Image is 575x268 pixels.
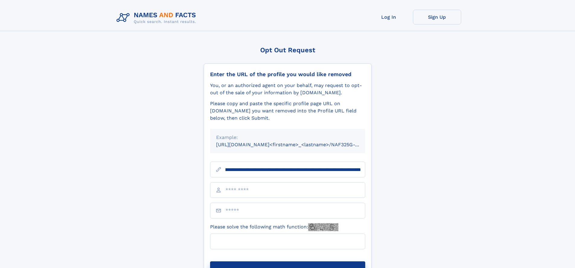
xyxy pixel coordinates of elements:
[365,10,413,24] a: Log In
[210,223,338,231] label: Please solve the following math function:
[413,10,461,24] a: Sign Up
[210,82,365,96] div: You, or an authorized agent on your behalf, may request to opt-out of the sale of your informatio...
[114,10,201,26] img: Logo Names and Facts
[216,142,377,147] small: [URL][DOMAIN_NAME]<firstname>_<lastname>/NAF325G-xxxxxxxx
[210,100,365,122] div: Please copy and paste the specific profile page URL on [DOMAIN_NAME] you want removed into the Pr...
[204,46,372,54] div: Opt Out Request
[216,134,359,141] div: Example:
[210,71,365,78] div: Enter the URL of the profile you would like removed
